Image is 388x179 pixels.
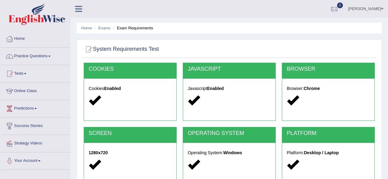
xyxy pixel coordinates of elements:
[0,135,70,150] a: Strategy Videos
[89,150,108,155] strong: 1280x720
[287,86,370,91] h5: Browser:
[81,26,92,30] a: Home
[0,100,70,115] a: Predictions
[0,48,70,63] a: Practice Questions
[188,130,271,136] h2: OPERATING SYSTEM
[89,66,172,72] h2: COOKIES
[188,86,271,91] h5: Javascript
[188,66,271,72] h2: JAVASCRIPT
[0,30,70,46] a: Home
[0,117,70,133] a: Success Stories
[223,150,242,155] strong: Windows
[0,152,70,168] a: Your Account
[304,86,320,91] strong: Chrome
[188,151,271,155] h5: Operating System:
[304,150,339,155] strong: Desktop / Laptop
[0,83,70,98] a: Online Class
[98,26,111,30] a: Exams
[337,2,343,8] span: 0
[112,25,153,31] li: Exam Requirements
[84,45,159,54] h2: System Requirements Test
[287,66,370,72] h2: BROWSER
[207,86,224,91] strong: Enabled
[89,86,172,91] h5: Cookies
[89,130,172,136] h2: SCREEN
[0,65,70,80] a: Tests
[287,130,370,136] h2: PLATFORM
[104,86,121,91] strong: Enabled
[287,151,370,155] h5: Platform:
